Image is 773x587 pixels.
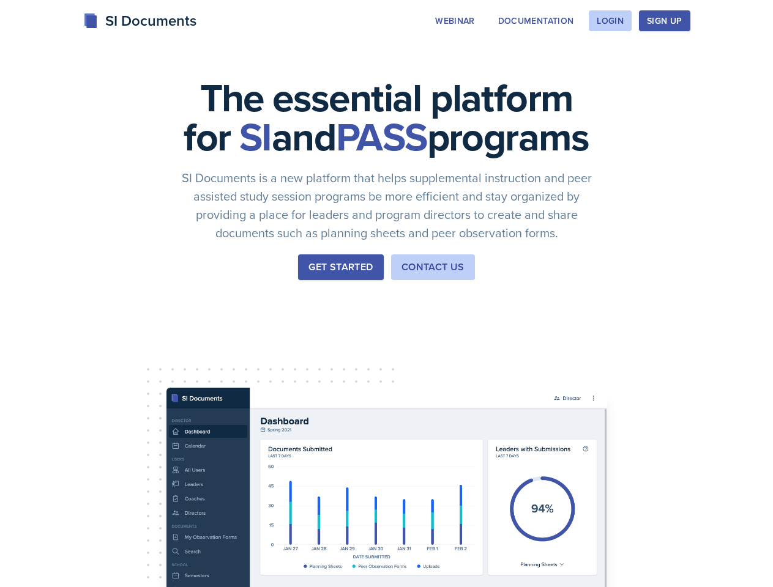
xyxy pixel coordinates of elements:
div: Login [597,16,624,26]
div: Documentation [498,16,574,26]
div: Get Started [308,260,373,275]
div: Webinar [435,16,474,26]
button: Login [589,10,632,31]
button: Contact Us [391,254,475,280]
button: Sign Up [639,10,690,31]
div: Contact Us [401,260,465,275]
div: Sign Up [647,16,682,26]
div: SI Documents [83,10,196,32]
button: Get Started [298,254,383,280]
button: Webinar [427,10,482,31]
button: Documentation [490,10,582,31]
